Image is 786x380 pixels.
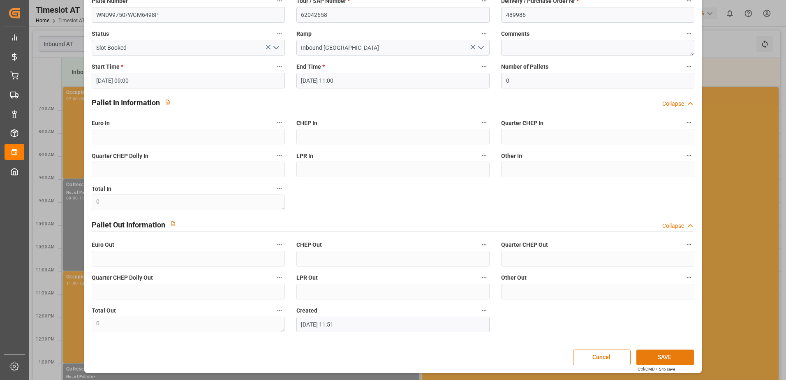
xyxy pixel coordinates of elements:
[684,150,694,161] button: Other In
[92,152,148,160] span: Quarter CHEP Dolly In
[479,239,490,250] button: CHEP Out
[92,30,109,38] span: Status
[296,119,317,127] span: CHEP In
[479,28,490,39] button: Ramp
[92,219,165,230] h2: Pallet Out Information
[479,305,490,316] button: Created
[274,239,285,250] button: Euro Out
[274,150,285,161] button: Quarter CHEP Dolly In
[92,40,285,56] input: Type to search/select
[684,239,694,250] button: Quarter CHEP Out
[92,119,110,127] span: Euro In
[92,73,285,88] input: DD.MM.YYYY HH:MM
[269,42,282,54] button: open menu
[501,119,543,127] span: Quarter CHEP In
[501,63,548,71] span: Number of Pallets
[274,61,285,72] button: Start Time *
[501,30,529,38] span: Comments
[274,28,285,39] button: Status
[92,306,116,315] span: Total Out
[274,272,285,283] button: Quarter CHEP Dolly Out
[92,195,285,210] textarea: 0
[274,117,285,128] button: Euro In
[684,28,694,39] button: Comments
[684,272,694,283] button: Other Out
[501,241,548,249] span: Quarter CHEP Out
[296,30,312,38] span: Ramp
[573,350,631,365] button: Cancel
[479,117,490,128] button: CHEP In
[274,305,285,316] button: Total Out
[165,216,181,232] button: View description
[274,183,285,194] button: Total In
[296,317,490,332] input: DD.MM.YYYY HH:MM
[662,100,684,108] div: Collapse
[296,152,313,160] span: LPR In
[296,73,490,88] input: DD.MM.YYYY HH:MM
[92,273,153,282] span: Quarter CHEP Dolly Out
[638,366,675,372] div: Ctrl/CMD + S to save
[501,152,522,160] span: Other In
[636,350,694,365] button: SAVE
[501,273,527,282] span: Other Out
[479,61,490,72] button: End Time *
[92,185,111,193] span: Total In
[296,241,322,249] span: CHEP Out
[92,317,285,332] textarea: 0
[684,61,694,72] button: Number of Pallets
[296,63,325,71] span: End Time
[92,63,123,71] span: Start Time
[296,273,318,282] span: LPR Out
[92,241,114,249] span: Euro Out
[474,42,487,54] button: open menu
[684,117,694,128] button: Quarter CHEP In
[92,97,160,108] h2: Pallet In Information
[479,272,490,283] button: LPR Out
[479,150,490,161] button: LPR In
[662,222,684,230] div: Collapse
[296,40,490,56] input: Type to search/select
[296,306,317,315] span: Created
